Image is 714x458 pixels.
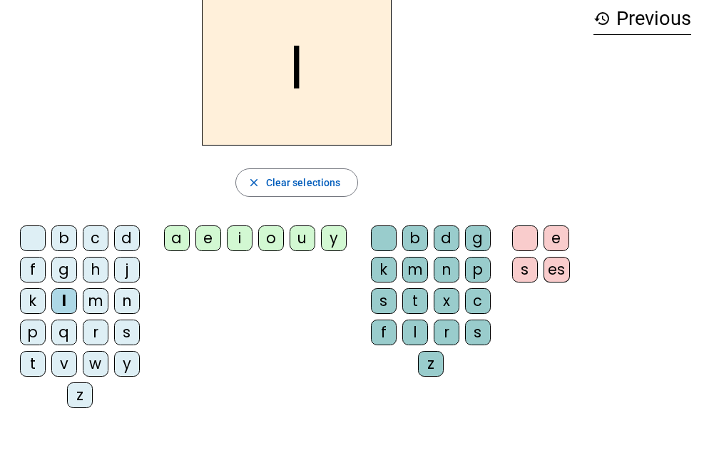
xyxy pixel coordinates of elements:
[20,257,46,283] div: f
[20,320,46,345] div: p
[83,351,108,377] div: w
[593,10,611,27] mat-icon: history
[402,257,428,283] div: m
[544,257,570,283] div: es
[114,257,140,283] div: j
[465,257,491,283] div: p
[51,225,77,251] div: b
[434,320,459,345] div: r
[195,225,221,251] div: e
[83,320,108,345] div: r
[227,225,253,251] div: i
[258,225,284,251] div: o
[371,320,397,345] div: f
[164,225,190,251] div: a
[235,168,359,197] button: Clear selections
[465,225,491,251] div: g
[465,320,491,345] div: s
[83,225,108,251] div: c
[434,288,459,314] div: x
[593,3,691,35] h3: Previous
[114,320,140,345] div: s
[434,257,459,283] div: n
[51,257,77,283] div: g
[51,351,77,377] div: v
[371,257,397,283] div: k
[402,225,428,251] div: b
[20,288,46,314] div: k
[402,288,428,314] div: t
[248,176,260,189] mat-icon: close
[67,382,93,408] div: z
[290,225,315,251] div: u
[266,174,341,191] span: Clear selections
[114,351,140,377] div: y
[465,288,491,314] div: c
[544,225,569,251] div: e
[512,257,538,283] div: s
[51,288,77,314] div: l
[83,257,108,283] div: h
[434,225,459,251] div: d
[321,225,347,251] div: y
[114,288,140,314] div: n
[20,351,46,377] div: t
[418,351,444,377] div: z
[83,288,108,314] div: m
[402,320,428,345] div: l
[51,320,77,345] div: q
[371,288,397,314] div: s
[114,225,140,251] div: d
